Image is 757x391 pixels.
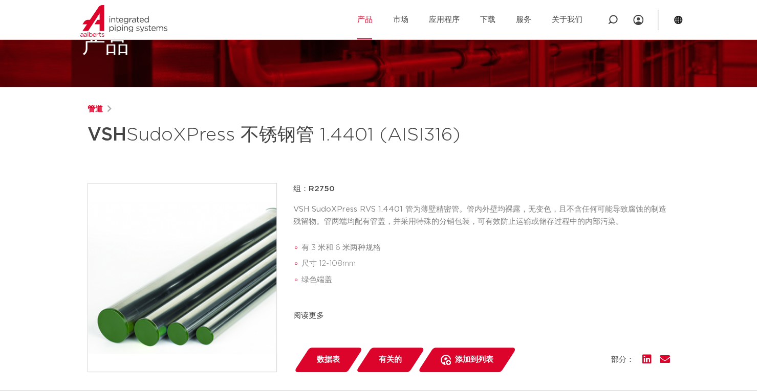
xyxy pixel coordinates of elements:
[293,185,335,193] font: 组：R2750
[551,16,582,24] font: 关于我们
[428,16,459,24] font: 应用程序
[293,348,363,372] a: 数据表
[301,244,381,251] font: 有 3 米和 6 米两种规格
[611,356,634,363] font: 部分：
[355,348,425,372] a: 有关的
[88,183,276,372] img: VSH SudoXPress 不锈钢管 1.4401（AISI316）的产品图片
[301,260,356,267] font: 尺寸 12-108mm
[393,16,408,24] font: 市场
[455,356,493,363] font: 添加到列表
[301,276,332,284] font: 绿色端盖
[357,16,372,24] font: 产品
[317,356,340,363] font: 数据表
[379,356,402,363] font: 有关的
[293,312,324,319] font: 阅读更多
[480,16,495,24] font: 下载
[88,126,126,144] font: VSH
[82,33,129,57] font: 产品
[88,105,103,113] font: 管道
[88,103,103,116] a: 管道
[126,126,460,144] font: SudoXPress 不锈钢管 1.4401 (AISI316)
[515,16,531,24] font: 服务
[293,205,666,225] font: VSH SudoXPress RVS 1.4401 管为薄壁精密管。管内外壁均裸露，无变色，且不含任何可能导致腐蚀的制造残留物。管两端均配有管盖，并采用特殊的分销包装，可有效防止运输或储存过程中...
